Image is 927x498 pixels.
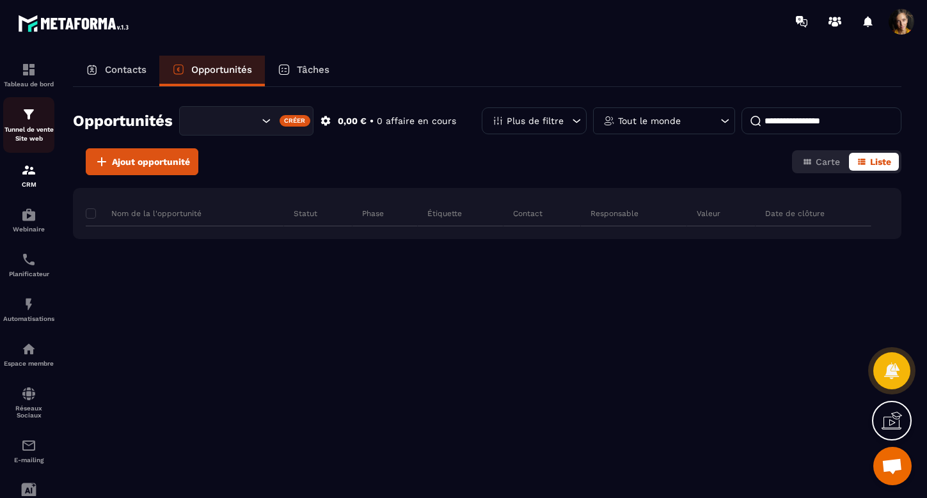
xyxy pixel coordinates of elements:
p: Plus de filtre [507,116,564,125]
img: automations [21,297,36,312]
a: formationformationCRM [3,153,54,198]
h2: Opportunités [73,108,173,134]
p: Responsable [590,208,638,219]
p: Étiquette [427,208,462,219]
p: Tableau de bord [3,81,54,88]
div: Créer [280,115,311,127]
p: Statut [294,208,317,219]
p: Tout le monde [618,116,681,125]
img: logo [18,12,133,35]
p: Contacts [105,64,147,75]
img: automations [21,341,36,357]
p: E-mailing [3,456,54,463]
a: formationformationTunnel de vente Site web [3,97,54,153]
img: scheduler [21,252,36,267]
p: Valeur [697,208,720,219]
span: Ajout opportunité [112,155,190,168]
a: schedulerschedulerPlanificateur [3,242,54,287]
p: CRM [3,181,54,188]
span: Carte [816,157,840,167]
img: automations [21,207,36,222]
a: Tâches [265,56,342,86]
img: social-network [21,386,36,401]
a: emailemailE-mailing [3,428,54,473]
p: Réseaux Sociaux [3,405,54,419]
a: Contacts [73,56,159,86]
p: Phase [362,208,384,219]
p: Nom de la l'opportunité [86,208,202,219]
span: Liste [870,157,891,167]
a: automationsautomationsWebinaire [3,198,54,242]
p: 0 affaire en cours [377,115,456,127]
p: Contact [513,208,543,219]
button: Carte [795,153,848,171]
a: automationsautomationsEspace membre [3,332,54,377]
a: automationsautomationsAutomatisations [3,287,54,332]
div: Search for option [179,106,313,136]
a: social-networksocial-networkRéseaux Sociaux [3,377,54,428]
p: Planificateur [3,270,54,277]
div: Ouvrir le chat [873,447,912,485]
p: Automatisations [3,315,54,322]
a: formationformationTableau de bord [3,52,54,97]
input: Search for option [191,114,258,128]
button: Liste [849,153,899,171]
img: email [21,438,36,453]
p: Opportunités [191,64,252,75]
p: • [370,115,374,127]
p: Espace membre [3,360,54,367]
a: Opportunités [159,56,265,86]
img: formation [21,107,36,122]
p: Tunnel de vente Site web [3,125,54,143]
button: Ajout opportunité [86,148,198,175]
p: Tâches [297,64,329,75]
p: Date de clôture [765,208,825,219]
img: formation [21,162,36,178]
p: 0,00 € [338,115,367,127]
img: formation [21,62,36,77]
p: Webinaire [3,226,54,233]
